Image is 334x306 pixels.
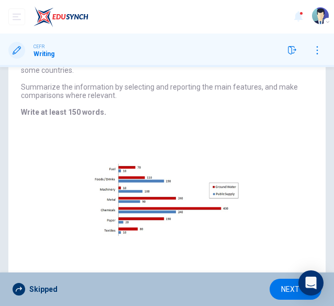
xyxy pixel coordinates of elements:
[281,283,299,296] span: NEXT
[29,286,58,293] span: Skipped
[121,198,213,223] button: Click to Zoom
[34,6,88,27] img: ELTC logo
[312,7,329,24] img: Profile picture
[21,83,313,100] h6: Summarize the information by selecting and reporting the main features, and make comparisons wher...
[21,108,106,116] strong: Write at least 150 words.
[298,270,324,296] div: Open Intercom Messenger
[34,50,54,58] h1: Writing
[270,279,321,300] button: NEXT
[8,8,25,25] button: open mobile menu
[34,43,44,50] span: CEFR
